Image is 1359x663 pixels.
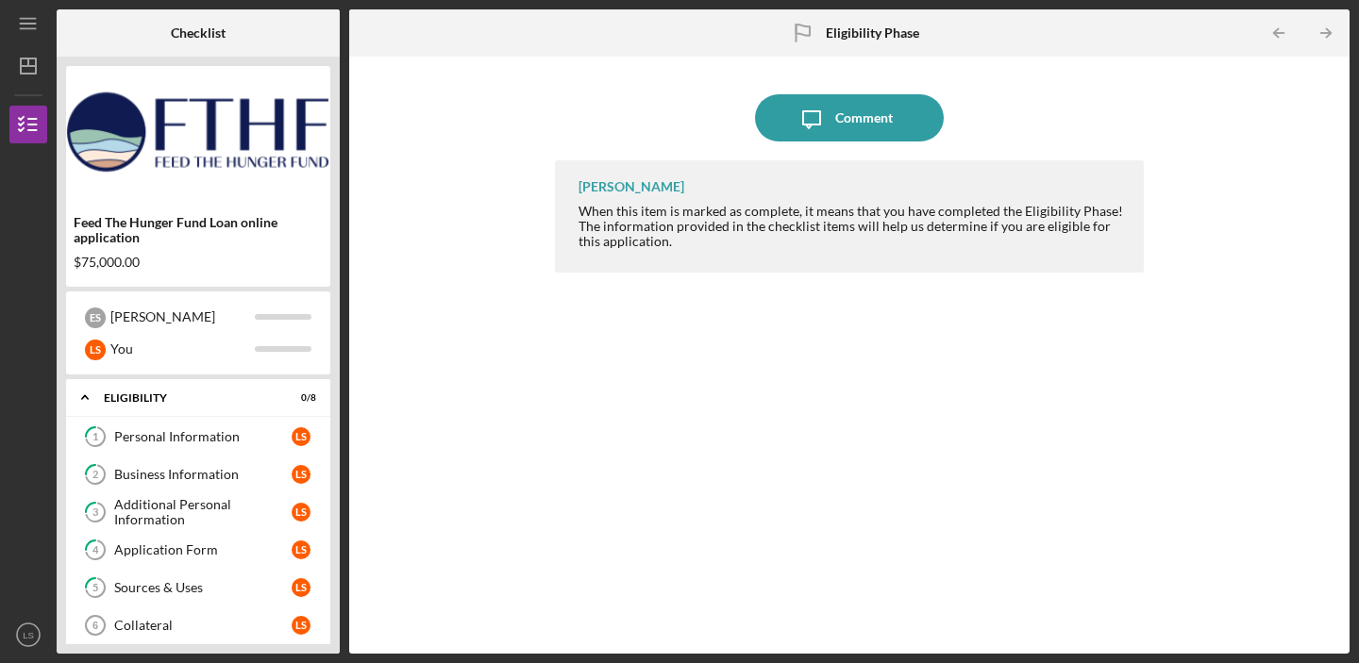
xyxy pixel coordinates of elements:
[292,503,310,522] div: L S
[75,418,321,456] a: 1Personal InformationLS
[579,179,684,194] div: [PERSON_NAME]
[85,307,106,328] div: E S
[282,392,316,404] div: 0 / 8
[171,25,226,41] b: Checklist
[23,630,34,640] text: LS
[114,618,292,633] div: Collateral
[114,497,292,527] div: Additional Personal Information
[75,531,321,569] a: 4Application FormLS
[110,333,255,365] div: You
[292,465,310,484] div: L S
[110,301,255,333] div: [PERSON_NAME]
[292,578,310,597] div: L S
[114,429,292,444] div: Personal Information
[835,94,893,141] div: Comment
[75,606,321,644] a: 6CollateralLS
[66,75,330,189] img: Product logo
[75,569,321,606] a: 5Sources & UsesLS
[92,620,98,631] tspan: 6
[114,580,292,595] div: Sources & Uses
[92,431,98,443] tspan: 1
[9,616,47,654] button: LS
[85,340,106,360] div: L S
[92,582,98,594] tspan: 5
[92,544,99,556] tspan: 4
[114,467,292,482] div: Business Information
[92,469,98,481] tspan: 2
[114,542,292,557] div: Application Form
[74,255,323,270] div: $75,000.00
[74,215,323,245] div: Feed The Hunger Fund Loan online application
[75,456,321,493] a: 2Business InformationLS
[292,427,310,446] div: L S
[826,25,919,41] b: Eligibility Phase
[292,540,310,559] div: L S
[92,506,98,519] tspan: 3
[75,493,321,531] a: 3Additional Personal InformationLS
[755,94,944,141] button: Comment
[579,204,1125,249] div: When this item is marked as complete, it means that you have completed the Eligibility Phase! The...
[292,616,310,635] div: L S
[104,392,269,404] div: Eligibility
